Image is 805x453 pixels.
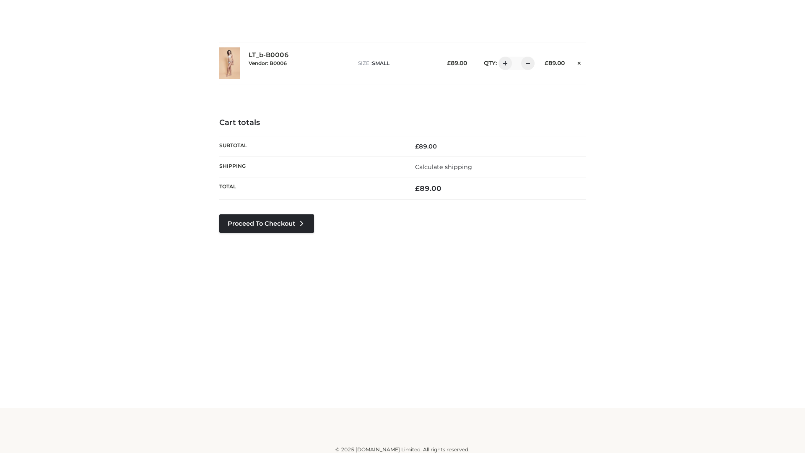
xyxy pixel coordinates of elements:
th: Subtotal [219,136,402,156]
small: Vendor: B0006 [249,60,287,66]
th: Shipping [219,156,402,177]
a: Remove this item [573,57,586,68]
span: £ [447,60,451,66]
div: LT_b-B0006 [249,51,350,75]
bdi: 89.00 [545,60,565,66]
p: size : [358,60,434,67]
span: £ [545,60,548,66]
span: £ [415,143,419,150]
bdi: 89.00 [447,60,467,66]
a: Proceed to Checkout [219,214,314,233]
div: QTY: [475,57,532,70]
bdi: 89.00 [415,184,441,193]
span: SMALL [372,60,390,66]
a: Calculate shipping [415,163,472,171]
th: Total [219,177,402,200]
h4: Cart totals [219,118,586,128]
bdi: 89.00 [415,143,437,150]
span: £ [415,184,420,193]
